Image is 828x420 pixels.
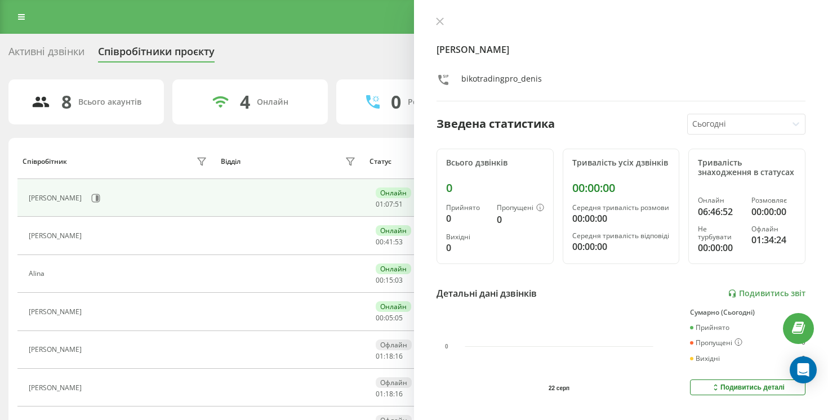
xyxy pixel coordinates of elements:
div: 06:46:52 [698,205,742,218]
div: Подивитись деталі [711,383,785,392]
text: 22 серп [549,385,569,391]
span: 07 [385,199,393,209]
div: Пропущені [497,204,544,213]
div: Відділ [221,158,241,166]
text: 0 [445,343,448,350]
div: : : [376,390,403,398]
div: Онлайн [257,97,288,107]
div: Сумарно (Сьогодні) [690,309,805,316]
div: Офлайн [376,377,412,388]
div: Всього дзвінків [446,158,544,168]
span: 05 [395,313,403,323]
div: 0 [446,212,488,225]
span: 15 [385,275,393,285]
div: 0 [446,241,488,254]
div: : : [376,314,403,322]
div: Співробітники проєкту [98,46,215,63]
div: Тривалість усіх дзвінків [572,158,670,168]
div: 01:34:24 [751,233,796,247]
div: [PERSON_NAME] [29,308,84,316]
span: 00 [376,313,384,323]
div: Пропущені [690,338,742,347]
span: 18 [385,351,393,361]
div: 00:00:00 [698,241,742,254]
div: 0 [446,181,544,195]
div: Онлайн [698,196,742,204]
div: Співробітник [23,158,67,166]
div: Не турбувати [698,225,742,242]
div: 0 [802,355,805,363]
div: bikotradingpro_denis [461,73,542,90]
span: 00 [376,237,384,247]
div: 4 [240,91,250,113]
div: Детальні дані дзвінків [437,287,537,300]
span: 41 [385,237,393,247]
div: 00:00:00 [572,212,670,225]
div: Офлайн [376,339,412,350]
span: 53 [395,237,403,247]
div: Середня тривалість відповіді [572,232,670,240]
div: Всього акаунтів [78,97,141,107]
div: [PERSON_NAME] [29,384,84,392]
div: Розмовляє [751,196,796,204]
div: Статус [370,158,391,166]
div: 00:00:00 [751,205,796,218]
span: 51 [395,199,403,209]
div: Open Intercom Messenger [790,356,817,383]
div: Прийнято [446,204,488,212]
div: Alina [29,270,47,278]
div: 0 [497,213,544,226]
span: 16 [395,351,403,361]
div: 0 [391,91,401,113]
span: 18 [385,389,393,399]
div: Онлайн [376,301,411,312]
div: : : [376,200,403,208]
div: Розмовляють [408,97,462,107]
div: 00:00:00 [572,240,670,253]
span: 05 [385,313,393,323]
div: Офлайн [751,225,796,233]
div: [PERSON_NAME] [29,346,84,354]
a: Подивитись звіт [728,289,805,298]
div: 8 [61,91,72,113]
button: Подивитись деталі [690,379,805,395]
div: Вихідні [690,355,720,363]
div: [PERSON_NAME] [29,194,84,202]
div: Зведена статистика [437,115,555,132]
span: 01 [376,199,384,209]
div: : : [376,276,403,284]
span: 01 [376,351,384,361]
div: 00:00:00 [572,181,670,195]
span: 01 [376,389,384,399]
div: Активні дзвінки [8,46,84,63]
span: 00 [376,275,384,285]
div: : : [376,238,403,246]
div: Онлайн [376,187,411,198]
div: : : [376,352,403,360]
div: Онлайн [376,263,411,274]
div: Онлайн [376,225,411,236]
span: 03 [395,275,403,285]
div: Тривалість знаходження в статусах [698,158,796,177]
h4: [PERSON_NAME] [437,43,805,56]
div: Вихідні [446,233,488,241]
span: 16 [395,389,403,399]
div: Середня тривалість розмови [572,204,670,212]
div: Прийнято [690,324,729,332]
div: [PERSON_NAME] [29,232,84,240]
